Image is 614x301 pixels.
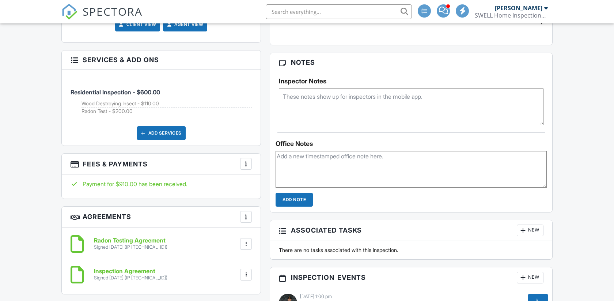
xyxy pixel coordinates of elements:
[279,294,543,300] div: [DATE] 1:00 pm
[517,272,543,283] div: New
[475,12,548,19] div: SWELL Home Inspections LLC
[291,272,334,282] span: Inspection
[94,268,167,281] a: Inspection Agreement Signed [DATE] (IP [TECHNICAL_ID])
[94,244,167,250] div: Signed [DATE] (IP [TECHNICAL_ID])
[61,10,143,25] a: SPECTORA
[62,154,261,174] h3: Fees & Payments
[71,180,252,188] div: Payment for $910.00 has been received.
[62,50,261,69] h3: Services & Add ons
[276,193,313,207] input: Add Note
[274,247,548,254] div: There are no tasks associated with this inspection.
[495,4,542,12] div: [PERSON_NAME]
[94,268,167,275] h6: Inspection Agreement
[266,4,412,19] input: Search everything...
[94,275,167,281] div: Signed [DATE] (IP [TECHNICAL_ID])
[62,207,261,227] h3: Agreements
[279,78,543,85] h5: Inspector Notes
[270,53,552,72] h3: Notes
[166,21,203,28] a: Agent View
[137,126,186,140] div: Add Services
[94,237,167,250] a: Radon Testing Agreement Signed [DATE] (IP [TECHNICAL_ID])
[61,4,77,20] img: The Best Home Inspection Software - Spectora
[71,75,252,121] li: Service: Residential Inspection
[517,225,543,236] div: New
[83,4,143,19] span: SPECTORA
[82,100,252,108] li: Add on: Wood Destroying Insect
[337,272,366,282] span: Events
[94,237,167,244] h6: Radon Testing Agreement
[291,225,362,235] span: Associated Tasks
[276,140,547,147] div: Office Notes
[71,89,160,96] span: Residential Inspection - $600.00
[82,108,252,115] li: Add on: Radon Test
